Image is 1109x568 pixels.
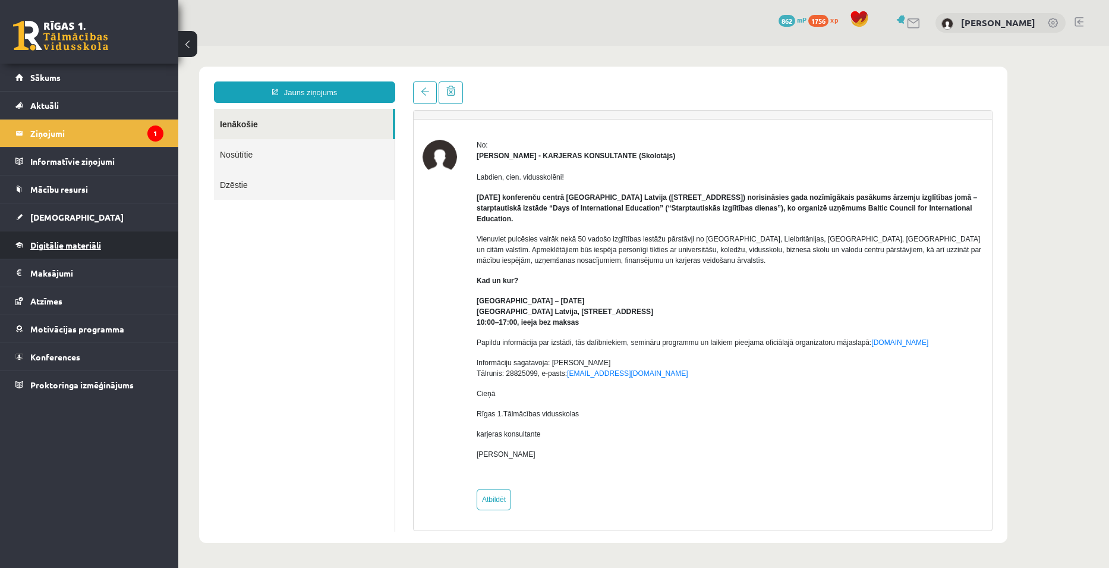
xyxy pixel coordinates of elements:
p: Rīgas 1.Tālmācības vidusskolas [298,363,805,374]
a: 862 mP [779,15,806,24]
a: Informatīvie ziņojumi [15,148,163,175]
span: 1756 [808,15,828,27]
p: Papildu informācija par izstādi, tās dalībniekiem, semināru programmu un laikiem pieejama oficiāl... [298,291,805,302]
p: Informāciju sagatavoja: [PERSON_NAME] Tālrunis: 28825099, e-pasts: [298,312,805,333]
a: Maksājumi [15,259,163,287]
strong: Kad un kur? [298,231,340,239]
a: [EMAIL_ADDRESS][DOMAIN_NAME] [389,324,509,332]
a: Atbildēt [298,443,333,465]
span: Mācību resursi [30,184,88,194]
i: 1 [147,125,163,142]
span: Digitālie materiāli [30,240,101,250]
span: Sākums [30,72,61,83]
div: No: [298,94,805,105]
a: Proktoringa izmēģinājums [15,371,163,398]
a: Rīgas 1. Tālmācības vidusskola [13,21,108,51]
a: Ziņojumi1 [15,120,163,147]
a: Aktuāli [15,92,163,119]
strong: [PERSON_NAME] - KARJERAS KONSULTANTE (Skolotājs) [298,106,497,114]
a: Atzīmes [15,287,163,315]
a: Dzēstie [36,124,216,154]
strong: [GEOGRAPHIC_DATA] – [DATE] [GEOGRAPHIC_DATA] Latvija, [STREET_ADDRESS] 10:00–17:00, ieeja bez maksas [298,251,475,281]
a: 1756 xp [808,15,844,24]
p: [PERSON_NAME] [298,403,805,414]
a: Konferences [15,343,163,371]
a: [DOMAIN_NAME] [693,293,750,301]
legend: Ziņojumi [30,120,163,147]
a: [PERSON_NAME] [961,17,1035,29]
span: xp [830,15,838,24]
strong: [DATE] konferenču centrā [GEOGRAPHIC_DATA] Latvija ([STREET_ADDRESS]) norisināsies gada nozīmīgāk... [298,148,799,177]
a: Sākums [15,64,163,91]
span: Konferences [30,352,80,362]
span: Atzīmes [30,296,62,306]
legend: Maksājumi [30,259,163,287]
a: Jauns ziņojums [36,36,217,57]
p: Labdien, cien. vidusskolēni! [298,126,805,137]
a: [DEMOGRAPHIC_DATA] [15,203,163,231]
img: Ieva Krūmiņa [941,18,953,30]
span: Proktoringa izmēģinājums [30,379,134,390]
span: 862 [779,15,795,27]
p: Vienuviet pulcēsies vairāk nekā 50 vadošo izglītības iestāžu pārstāvji no [GEOGRAPHIC_DATA], Liel... [298,188,805,220]
p: Cieņā [298,343,805,353]
span: Aktuāli [30,100,59,111]
a: Nosūtītie [36,93,216,124]
a: Ienākošie [36,63,215,93]
img: Karīna Saveļjeva - KARJERAS KONSULTANTE [244,94,279,128]
a: Mācību resursi [15,175,163,203]
span: [DEMOGRAPHIC_DATA] [30,212,124,222]
legend: Informatīvie ziņojumi [30,148,163,175]
span: mP [797,15,806,24]
span: Motivācijas programma [30,324,124,334]
a: Motivācijas programma [15,315,163,343]
p: karjeras konsultante [298,383,805,394]
a: Digitālie materiāli [15,231,163,259]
